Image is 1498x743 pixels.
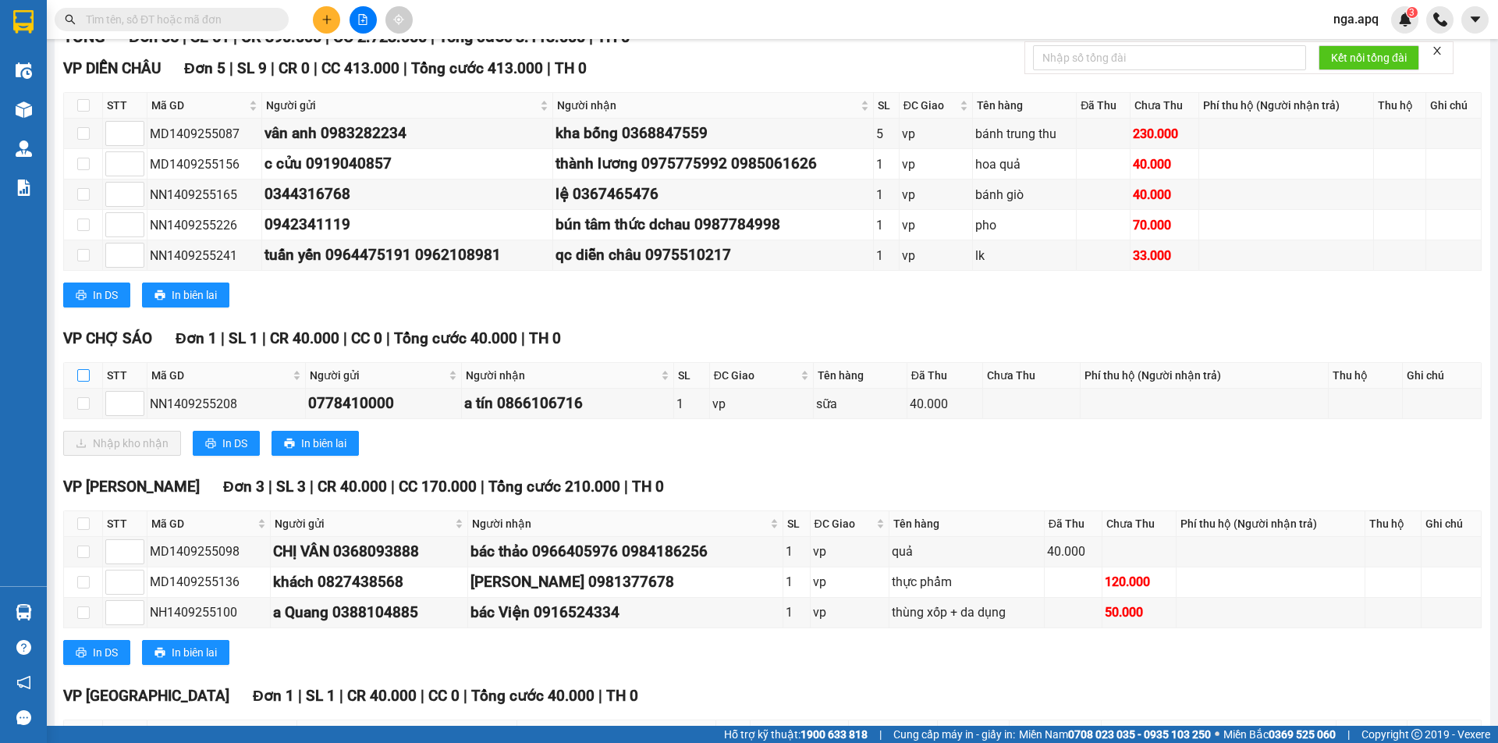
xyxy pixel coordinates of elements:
th: Tên hàng [973,93,1077,119]
div: 0778410000 [308,392,459,415]
img: solution-icon [16,180,32,196]
span: | [268,478,272,496]
button: plus [313,6,340,34]
span: Miền Nam [1019,726,1211,743]
th: Chưa Thu [1102,511,1177,537]
span: In biên lai [172,286,217,304]
span: Người gửi [301,724,500,741]
th: Tên hàng [814,363,907,389]
span: | [314,59,318,77]
span: CC 413.000 [321,59,399,77]
div: CHỊ VÂN 0368093888 [273,540,464,563]
img: icon-new-feature [1398,12,1412,27]
span: TH 0 [529,329,561,347]
div: 0344316768 [264,183,550,206]
div: NH1409255100 [150,603,268,622]
span: ĐC Giao [815,515,873,532]
span: | [298,687,302,705]
span: Mã GD [151,515,254,532]
span: CC 0 [428,687,460,705]
div: 40.000 [1133,155,1196,174]
div: NN1409255165 [150,185,259,204]
span: printer [76,647,87,659]
th: Chưa Thu [983,363,1081,389]
span: printer [205,438,216,450]
div: bác thảo 0966405976 0984186256 [470,540,780,563]
th: SL [874,93,899,119]
span: | [463,687,467,705]
span: | [391,478,395,496]
td: MD1409255087 [147,119,262,149]
span: Đơn 1 [176,329,217,347]
div: thành lương 0975775992 0985061626 [556,152,871,176]
span: CR 0 [279,59,310,77]
span: printer [76,290,87,302]
span: plus [321,14,332,25]
span: | [403,59,407,77]
span: | [1347,726,1350,743]
span: SL 1 [306,687,335,705]
th: Chưa Thu [1131,93,1199,119]
span: ⚪️ [1215,731,1219,738]
span: | [386,329,390,347]
span: CC 170.000 [399,478,477,496]
div: 230.000 [1133,124,1196,144]
div: kha bống 0368847559 [556,122,871,145]
span: Người nhận [521,724,701,741]
div: lệ 0367465476 [556,183,871,206]
button: printerIn DS [193,431,260,456]
span: close [1432,45,1443,56]
span: Mã GD [151,724,281,741]
span: Kết nối tổng đài [1331,49,1407,66]
span: question-circle [16,640,31,655]
div: sữa [816,394,904,414]
span: printer [154,290,165,302]
div: tuấn yến 0964475191 0962108981 [264,244,550,267]
th: Phí thu hộ (Người nhận trả) [1081,363,1329,389]
span: TH 0 [555,59,587,77]
span: Người nhận [472,515,767,532]
div: 70.000 [1133,215,1196,235]
td: NN1409255165 [147,180,262,210]
div: NN1409255241 [150,246,259,265]
span: CR 40.000 [318,478,387,496]
button: aim [385,6,413,34]
span: CR 40.000 [347,687,417,705]
div: pho [975,215,1074,235]
button: printerIn biên lai [142,640,229,665]
div: 1 [676,394,707,414]
span: Đơn 5 [184,59,225,77]
div: MD1409255098 [150,542,268,561]
span: SL 1 [229,329,258,347]
div: MD1409255156 [150,155,259,174]
input: Tìm tên, số ĐT hoặc mã đơn [86,11,270,28]
th: Đã Thu [907,363,984,389]
th: Ghi chú [1426,93,1482,119]
div: lk [975,246,1074,265]
td: NH1409255100 [147,598,271,628]
sup: 3 [1407,7,1418,18]
span: Người nhận [557,97,857,114]
span: Hỗ trợ kỹ thuật: [724,726,868,743]
strong: 0708 023 035 - 0935 103 250 [1068,728,1211,741]
span: | [421,687,424,705]
div: 40.000 [1133,185,1196,204]
img: phone-icon [1433,12,1447,27]
span: In biên lai [301,435,346,452]
span: | [598,687,602,705]
span: message [16,710,31,725]
strong: 1900 633 818 [800,728,868,741]
div: 1 [786,572,808,592]
strong: 0369 525 060 [1269,728,1336,741]
div: 1 [876,185,896,204]
button: printerIn DS [63,283,130,308]
th: SL [674,363,710,389]
span: Tổng cước 210.000 [488,478,620,496]
img: warehouse-icon [16,62,32,79]
th: Phí thu hộ (Người nhận trả) [1199,93,1374,119]
div: bún tâm thức dchau 0987784998 [556,213,871,236]
div: 50.000 [1105,603,1173,622]
span: | [879,726,882,743]
div: 1 [876,246,896,265]
span: Người nhận [466,367,658,384]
